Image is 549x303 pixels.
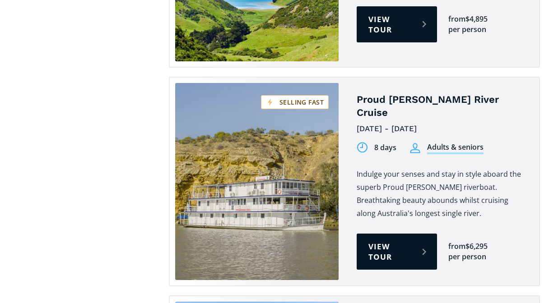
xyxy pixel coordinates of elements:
a: View tour [357,6,437,42]
div: per person [448,252,486,262]
div: from [448,241,465,252]
p: Indulge your senses and stay in style aboard the superb Proud [PERSON_NAME] riverboat. Breathtaki... [357,168,526,220]
div: $6,295 [465,241,488,252]
h4: Proud [PERSON_NAME] River Cruise [357,93,526,119]
a: View tour [357,234,437,270]
div: $4,895 [465,14,488,24]
div: from [448,14,465,24]
div: per person [448,24,486,35]
div: Adults & seniors [427,142,484,154]
div: 8 [374,142,378,153]
div: days [380,142,396,153]
div: [DATE] - [DATE] [357,122,526,136]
